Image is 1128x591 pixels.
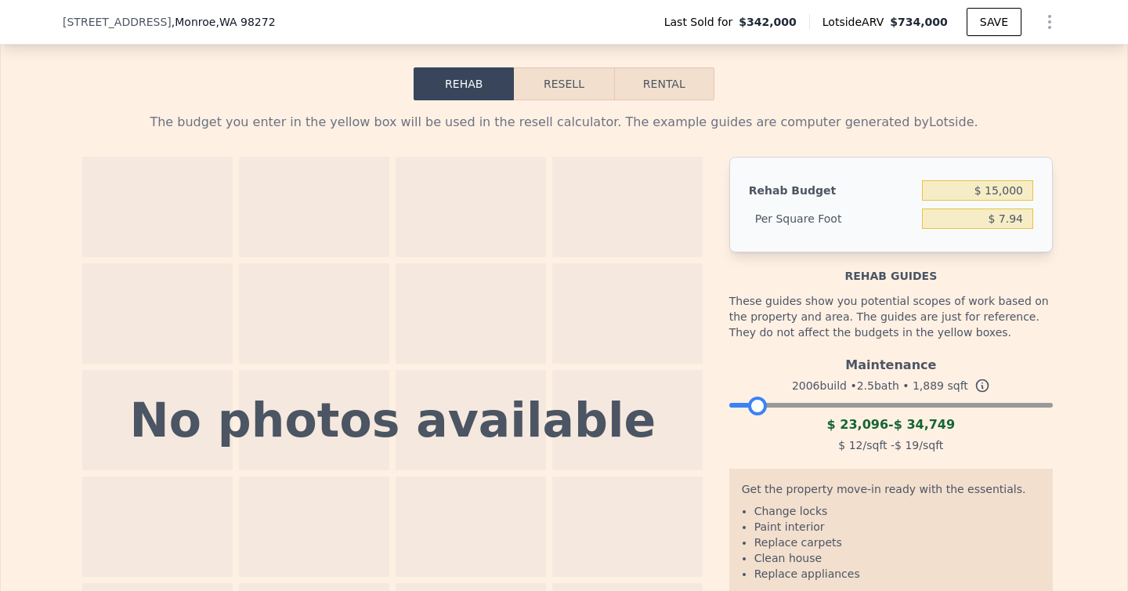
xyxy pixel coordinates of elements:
li: Change locks [754,503,1040,519]
div: Rehab guides [729,252,1053,284]
div: 2006 build • 2.5 bath • sqft [729,375,1053,397]
div: These guides show you potential scopes of work based on the property and area. The guides are jus... [729,284,1053,350]
span: $ 23,096 [827,417,888,432]
span: $ 34,749 [894,417,955,432]
li: Replace carpets [754,535,1040,550]
span: Lotside ARV [822,14,890,30]
button: Rehab [414,67,514,100]
span: $342,000 [739,14,797,30]
button: Resell [514,67,613,100]
span: $734,000 [890,16,948,28]
li: Replace appliances [754,566,1040,582]
span: , Monroe [172,14,276,30]
div: Maintenance [729,350,1053,375]
span: $ 12 [838,439,862,451]
div: - [729,415,1053,434]
div: Get the property move-in ready with the essentials. [742,481,1040,503]
span: [STREET_ADDRESS] [63,14,172,30]
span: 1,889 [913,379,944,392]
button: SAVE [967,8,1021,36]
span: , WA 98272 [215,16,275,28]
span: Last Sold for [664,14,739,30]
div: Rehab Budget [749,176,916,205]
button: Show Options [1034,6,1065,38]
div: /sqft - /sqft [729,434,1053,456]
div: No photos available [130,397,656,444]
span: $ 19 [895,439,919,451]
li: Paint interior [754,519,1040,535]
div: The budget you enter in the yellow box will be used in the resell calculator. The example guides ... [75,113,1053,132]
li: Clean house [754,550,1040,566]
div: Per Square Foot [749,205,916,233]
button: Rental [614,67,714,100]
